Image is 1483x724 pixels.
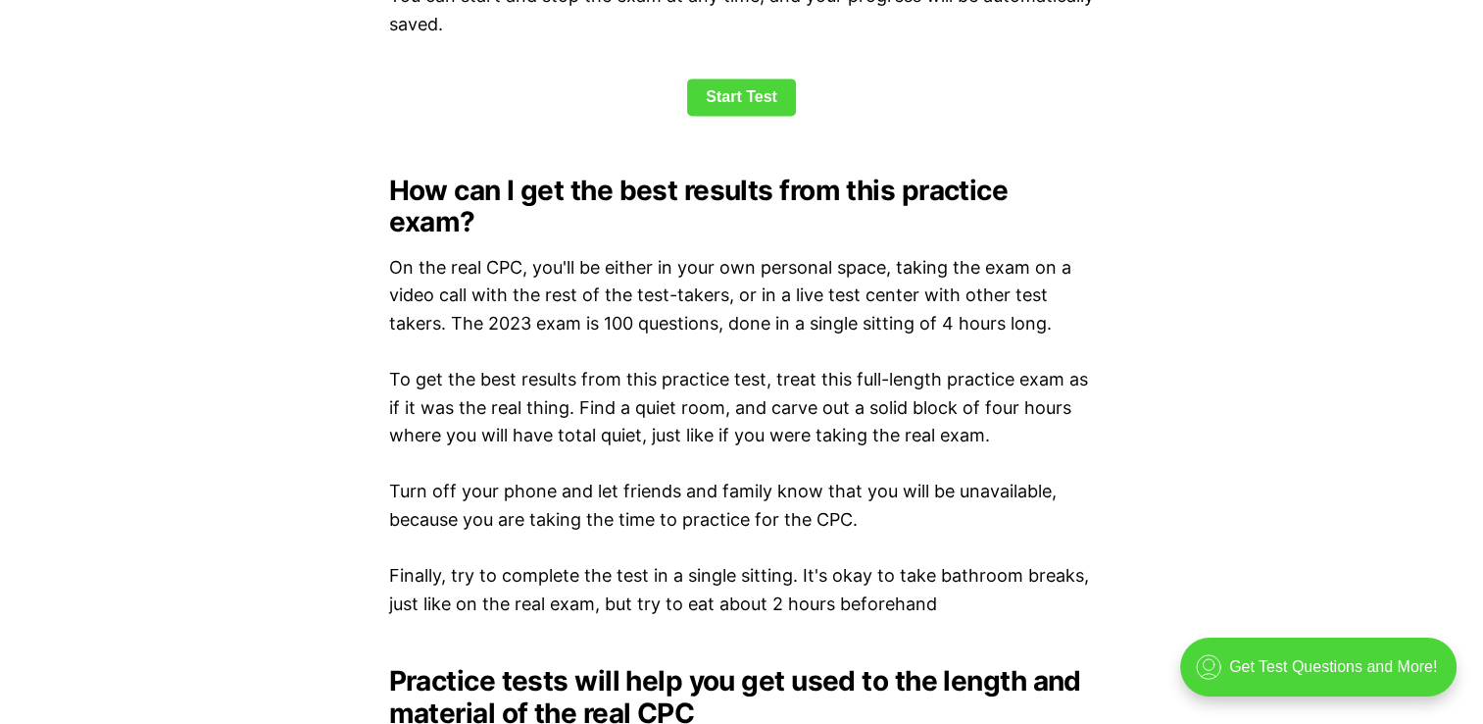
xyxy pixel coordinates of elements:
[687,78,796,116] a: Start Test
[389,254,1095,338] p: On the real CPC, you'll be either in your own personal space, taking the exam on a video call wit...
[389,366,1095,450] p: To get the best results from this practice test, treat this full-length practice exam as if it wa...
[1163,628,1483,724] iframe: portal-trigger
[389,175,1095,237] h2: How can I get the best results from this practice exam?
[389,562,1095,619] p: Finally, try to complete the test in a single sitting. It's okay to take bathroom breaks, just li...
[389,478,1095,535] p: Turn off your phone and let friends and family know that you will be unavailable, because you are...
